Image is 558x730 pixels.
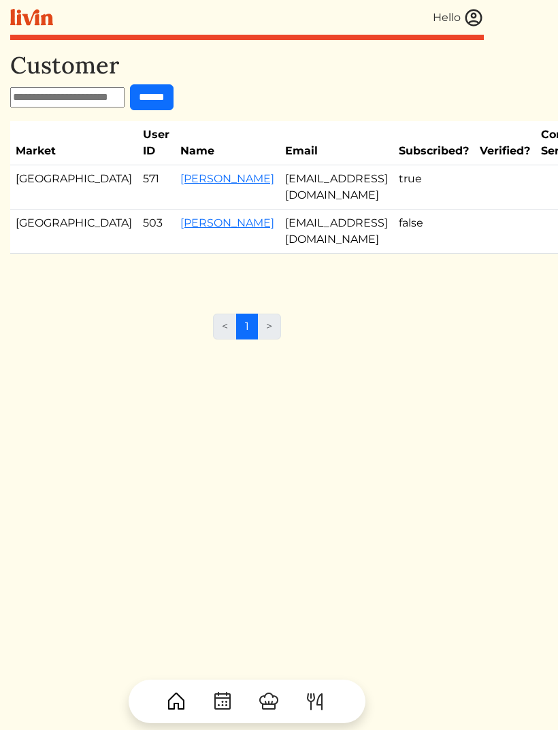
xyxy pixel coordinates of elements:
th: Market [10,121,137,165]
td: 503 [137,210,175,254]
td: [GEOGRAPHIC_DATA] [10,210,137,254]
a: [PERSON_NAME] [180,216,274,229]
a: [PERSON_NAME] [180,172,274,185]
img: user_account-e6e16d2ec92f44fc35f99ef0dc9cddf60790bfa021a6ecb1c896eb5d2907b31c.svg [463,7,484,28]
nav: Page [213,314,281,350]
img: ForkKnife-55491504ffdb50bab0c1e09e7649658475375261d09fd45db06cec23bce548bf.svg [304,691,326,712]
img: CalendarDots-5bcf9d9080389f2a281d69619e1c85352834be518fbc73d9501aef674afc0d57.svg [212,691,233,712]
td: [EMAIL_ADDRESS][DOMAIN_NAME] [280,210,393,254]
td: [GEOGRAPHIC_DATA] [10,165,137,210]
div: Hello [433,10,461,26]
th: Subscribed? [393,121,474,165]
img: livin-logo-a0d97d1a881af30f6274990eb6222085a2533c92bbd1e4f22c21b4f0d0e3210c.svg [10,9,53,26]
th: Name [175,121,280,165]
th: User ID [137,121,175,165]
a: 1 [236,314,258,339]
td: false [393,210,474,254]
img: ChefHat-a374fb509e4f37eb0702ca99f5f64f3b6956810f32a249b33092029f8484b388.svg [258,691,280,712]
th: Verified? [474,121,536,165]
th: Email [280,121,393,165]
td: true [393,165,474,210]
td: 571 [137,165,175,210]
img: House-9bf13187bcbb5817f509fe5e7408150f90897510c4275e13d0d5fca38e0b5951.svg [165,691,187,712]
td: [EMAIL_ADDRESS][DOMAIN_NAME] [280,165,393,210]
h1: Customer [10,51,484,79]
